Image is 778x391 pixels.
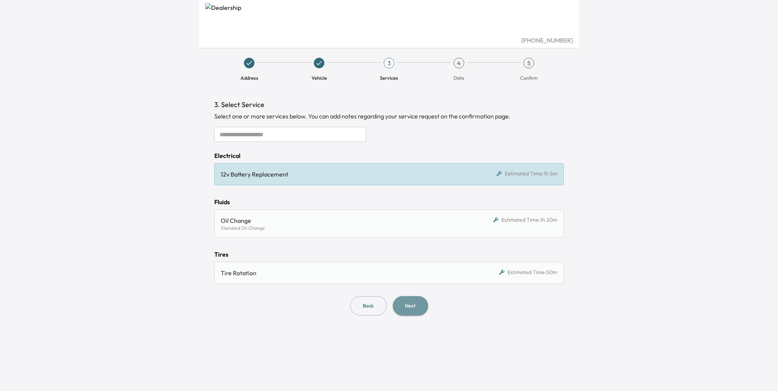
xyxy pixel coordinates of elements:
[520,74,538,81] span: Confirm
[205,3,573,36] img: Dealership
[393,296,428,315] button: Next
[384,58,394,68] div: 3
[214,250,564,259] div: Tires
[205,36,573,45] div: [PHONE_NUMBER]
[214,197,564,207] div: Fluids
[221,225,467,231] div: Standard Oil Change
[454,74,464,81] span: Date
[350,296,387,315] button: Back
[380,74,398,81] span: Services
[312,74,327,81] span: Vehicle
[221,170,467,179] div: 12v Battery Replacement
[523,58,534,68] div: 5
[497,170,557,177] div: Estimated Time: 1h 5m
[499,268,557,276] div: Estimated Time: 50m
[214,112,564,121] div: Select one or more services below. You can add notes regarding your service request on the confir...
[454,58,464,68] div: 4
[214,151,564,160] div: Electrical
[214,99,564,110] h1: 3. Select Service
[240,74,258,81] span: Address
[493,216,557,224] div: Estimated Time: 1h 20m
[221,268,467,277] div: Tire Rotation
[221,216,467,225] div: Oil Change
